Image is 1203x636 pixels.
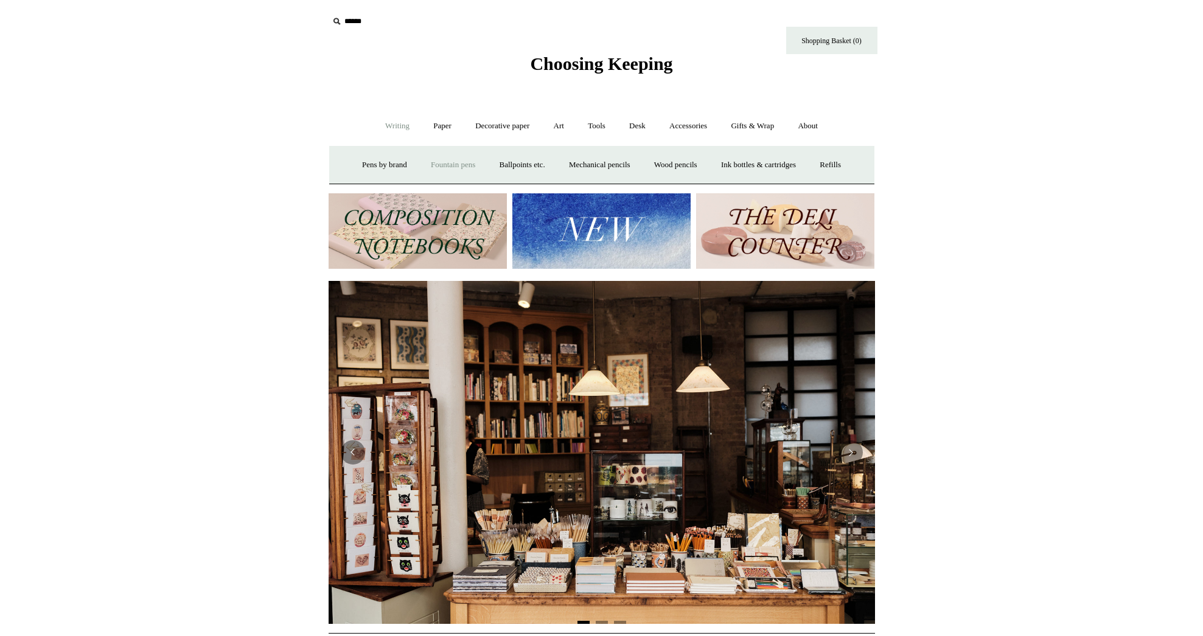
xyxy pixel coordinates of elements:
[577,110,616,142] a: Tools
[489,149,556,181] a: Ballpoints etc.
[839,440,863,465] button: Next
[543,110,575,142] a: Art
[787,110,829,142] a: About
[786,27,877,54] a: Shopping Basket (0)
[530,63,672,72] a: Choosing Keeping
[329,193,507,269] img: 202302 Composition ledgers.jpg__PID:69722ee6-fa44-49dd-a067-31375e5d54ec
[658,110,718,142] a: Accessories
[596,621,608,624] button: Page 2
[464,110,540,142] a: Decorative paper
[809,149,852,181] a: Refills
[720,110,785,142] a: Gifts & Wrap
[329,281,875,624] img: 20250131 INSIDE OF THE SHOP.jpg__PID:b9484a69-a10a-4bde-9e8d-1408d3d5e6ad
[710,149,807,181] a: Ink bottles & cartridges
[374,110,420,142] a: Writing
[643,149,708,181] a: Wood pencils
[530,54,672,74] span: Choosing Keeping
[420,149,486,181] a: Fountain pens
[577,621,590,624] button: Page 1
[614,621,626,624] button: Page 3
[618,110,657,142] a: Desk
[512,193,691,269] img: New.jpg__PID:f73bdf93-380a-4a35-bcfe-7823039498e1
[696,193,874,269] img: The Deli Counter
[341,440,365,465] button: Previous
[558,149,641,181] a: Mechanical pencils
[422,110,462,142] a: Paper
[351,149,418,181] a: Pens by brand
